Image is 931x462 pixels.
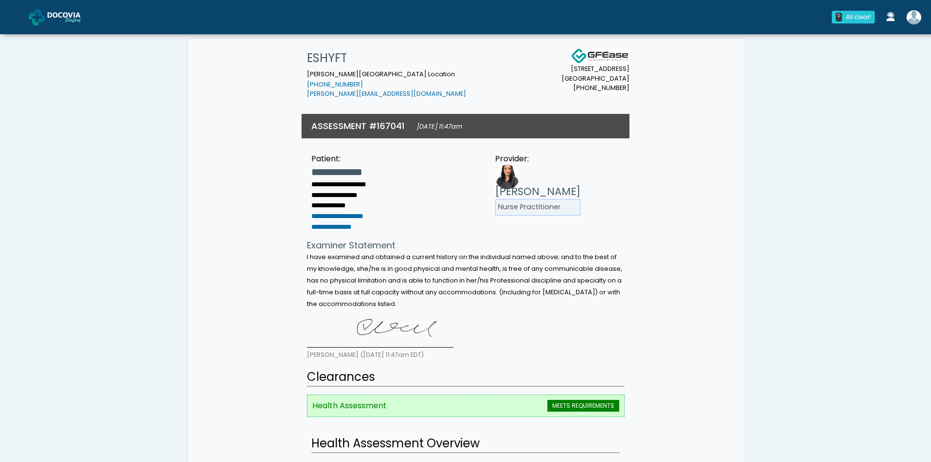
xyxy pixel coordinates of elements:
img: Provider image [495,165,520,189]
h4: Examiner Statement [307,240,625,251]
li: Nurse Practitioner [495,199,581,216]
img: Docovia [47,12,96,22]
img: Docovia Staffing Logo [571,48,629,64]
h2: Health Assessment Overview [311,435,620,453]
a: [PHONE_NUMBER] [307,80,363,88]
li: Health Assessment [307,395,625,417]
div: Provider: [495,153,581,165]
span: MEETS REQUIREMENTS [547,400,619,412]
img: h+YAAAAASUVORK5CYII= [307,313,454,348]
div: 0 [836,13,842,22]
h1: ESHYFT [307,48,466,68]
h3: ASSESSMENT #167041 [311,120,405,132]
div: All clear! [846,13,871,22]
img: Shakerra Crippen [907,10,921,24]
a: [PERSON_NAME][EMAIL_ADDRESS][DOMAIN_NAME] [307,89,466,98]
div: Patient: [311,153,366,165]
small: [STREET_ADDRESS] [GEOGRAPHIC_DATA] [PHONE_NUMBER] [562,64,629,92]
small: I have examined and obtained a current history on the individual named above; and to the best of ... [307,253,622,308]
img: Docovia [29,9,45,25]
a: 0 All clear! [826,7,881,27]
a: Docovia [29,1,96,33]
h3: [PERSON_NAME] [495,184,581,199]
small: [PERSON_NAME] ([DATE] 11:47am EDT) [307,351,424,359]
small: [DATE] 11:47am [416,122,462,131]
small: [PERSON_NAME][GEOGRAPHIC_DATA] Location [307,70,466,98]
h2: Clearances [307,368,625,387]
